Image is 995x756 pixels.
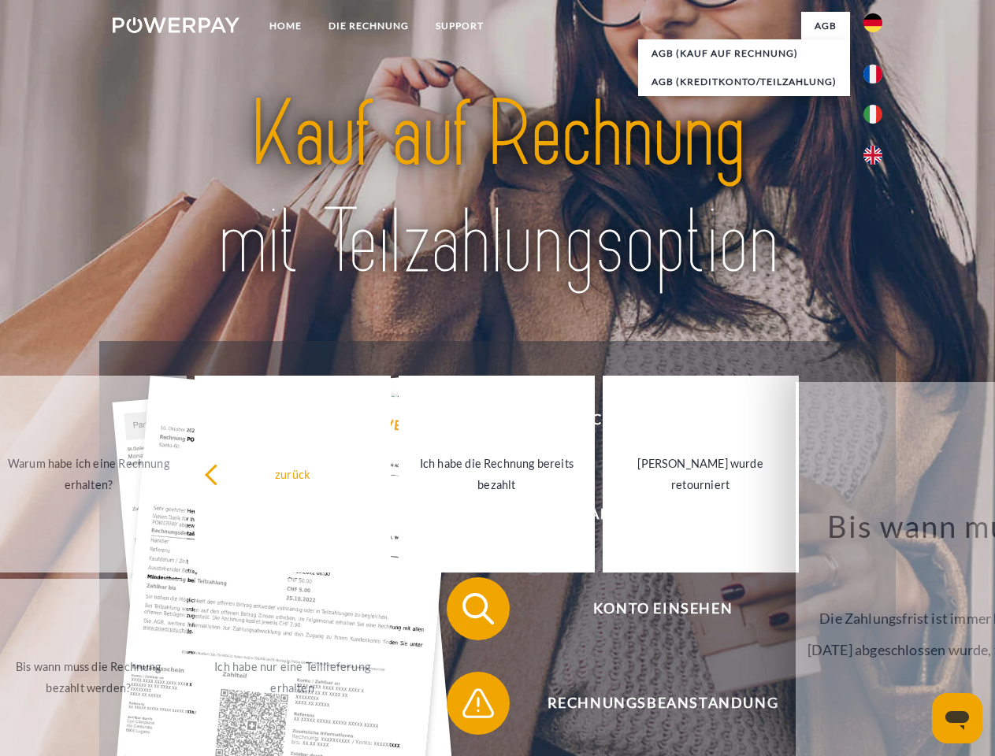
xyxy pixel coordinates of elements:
a: DIE RECHNUNG [315,12,422,40]
a: AGB (Kreditkonto/Teilzahlung) [638,68,850,96]
div: zurück [204,463,381,484]
img: de [863,13,882,32]
a: agb [801,12,850,40]
img: logo-powerpay-white.svg [113,17,239,33]
img: it [863,105,882,124]
iframe: Schaltfläche zum Öffnen des Messaging-Fensters [932,693,982,743]
div: Ich habe nur eine Teillieferung erhalten [204,656,381,699]
a: Home [256,12,315,40]
button: Konto einsehen [447,577,856,640]
img: en [863,146,882,165]
span: Konto einsehen [470,577,856,640]
a: AGB (Kauf auf Rechnung) [638,39,850,68]
img: fr [863,65,882,83]
div: Ich habe die Rechnung bereits bezahlt [408,453,585,495]
a: SUPPORT [422,12,497,40]
img: qb_warning.svg [459,684,498,723]
img: title-powerpay_de.svg [150,76,845,302]
span: Rechnungsbeanstandung [470,672,856,735]
div: [PERSON_NAME] wurde retourniert [612,453,789,495]
button: Rechnungsbeanstandung [447,672,856,735]
img: qb_search.svg [459,589,498,628]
